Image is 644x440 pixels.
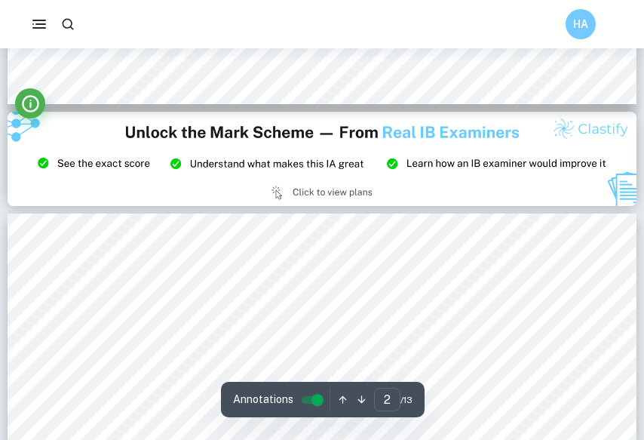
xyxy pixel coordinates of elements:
span: / 13 [400,393,412,407]
img: Ad [8,112,636,206]
span: Annotations [233,392,293,408]
button: Info [15,88,45,118]
h6: HA [572,16,590,32]
button: HA [566,9,596,39]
